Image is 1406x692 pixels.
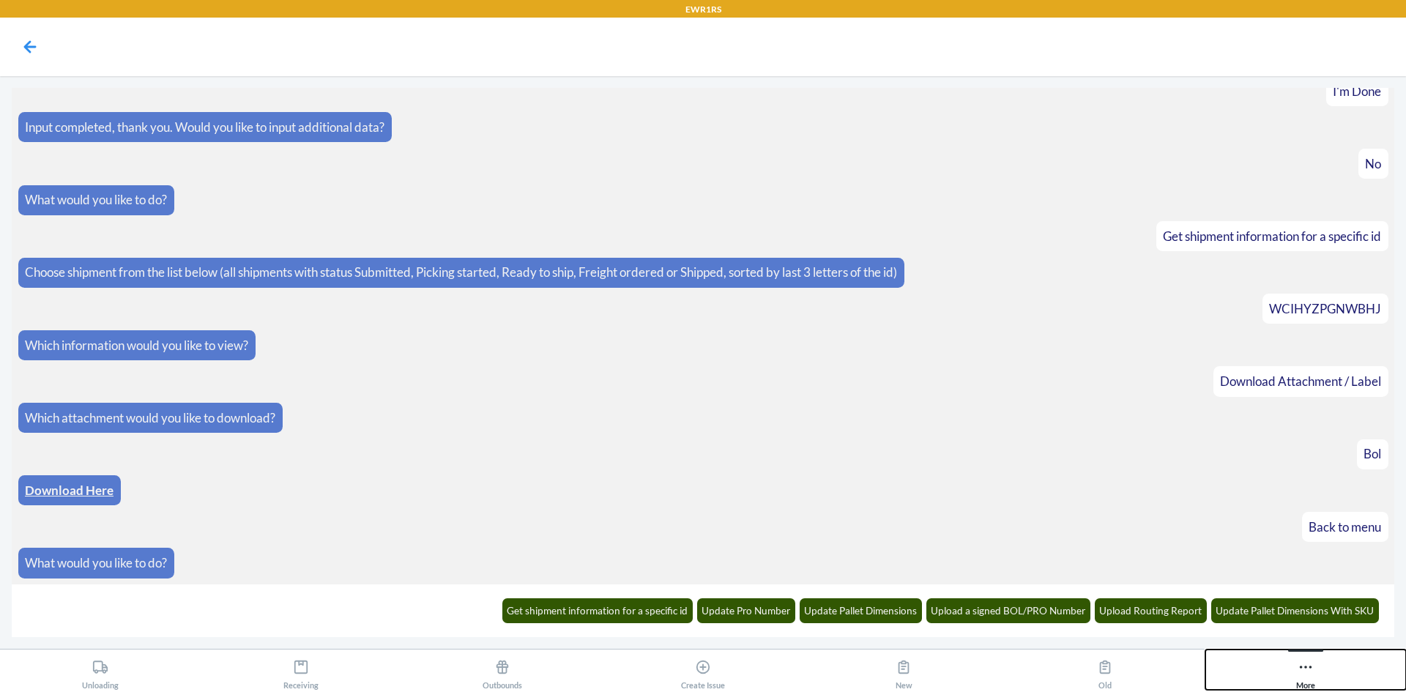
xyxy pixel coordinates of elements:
[25,118,384,137] p: Input completed, thank you. Would you like to input additional data?
[1211,598,1380,623] button: Update Pallet Dimensions With SKU
[283,653,319,690] div: Receiving
[82,653,119,690] div: Unloading
[1163,228,1381,244] span: Get shipment information for a specific id
[1269,301,1381,316] span: WCIHYZPGNWBHJ
[800,598,923,623] button: Update Pallet Dimensions
[502,598,693,623] button: Get shipment information for a specific id
[483,653,522,690] div: Outbounds
[603,650,803,690] button: Create Issue
[926,598,1091,623] button: Upload a signed BOL/PRO Number
[803,650,1004,690] button: New
[25,336,248,355] p: Which information would you like to view?
[896,653,912,690] div: New
[25,263,897,282] p: Choose shipment from the list below (all shipments with status Submitted, Picking started, Ready ...
[1296,653,1315,690] div: More
[1365,156,1381,171] span: No
[681,653,725,690] div: Create Issue
[25,409,275,428] p: Which attachment would you like to download?
[25,190,167,209] p: What would you like to do?
[685,3,721,16] p: EWR1RS
[201,650,401,690] button: Receiving
[697,598,796,623] button: Update Pro Number
[25,554,167,573] p: What would you like to do?
[25,483,114,498] a: Download Here
[1364,446,1381,461] span: Bol
[1004,650,1205,690] button: Old
[1097,653,1113,690] div: Old
[1220,373,1381,389] span: Download Attachment / Label
[1095,598,1208,623] button: Upload Routing Report
[1309,519,1381,535] span: Back to menu
[1205,650,1406,690] button: More
[1333,83,1381,99] span: I'm Done
[402,650,603,690] button: Outbounds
